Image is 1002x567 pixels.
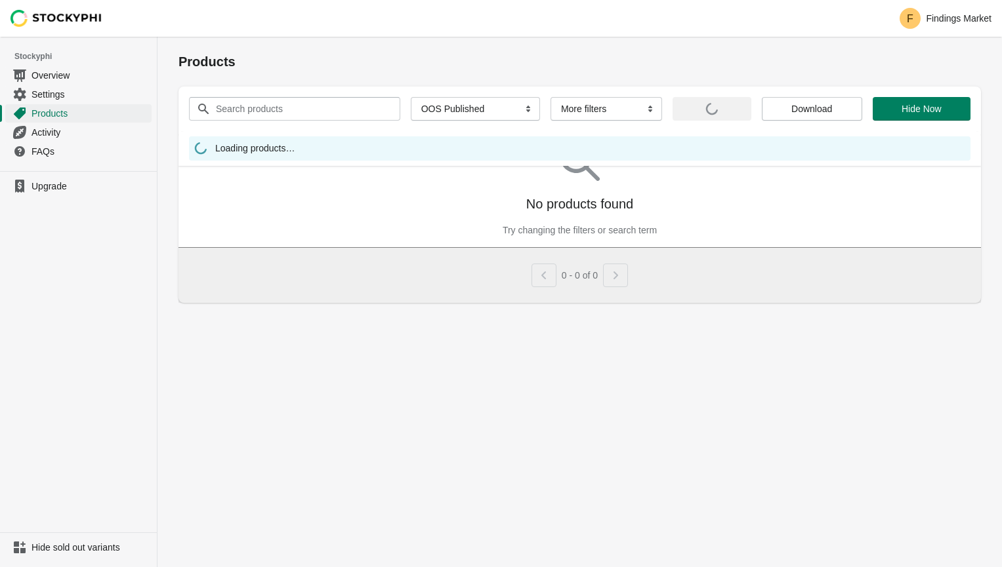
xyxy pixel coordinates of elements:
h1: Products [178,52,981,71]
p: Findings Market [926,13,992,24]
button: Download [762,97,862,121]
span: Avatar with initials F [900,8,921,29]
span: Activity [31,126,149,139]
span: Loading products… [215,142,295,158]
a: Products [5,104,152,123]
p: No products found [526,195,633,213]
a: FAQs [5,142,152,161]
a: Overview [5,66,152,85]
a: Settings [5,85,152,104]
span: Products [31,107,149,120]
a: Activity [5,123,152,142]
span: Download [791,104,832,114]
nav: Pagination [532,258,628,287]
input: Search products [215,97,377,121]
span: Stockyphi [14,50,157,63]
button: Hide Now [873,97,971,121]
span: FAQs [31,145,149,158]
a: Hide sold out variants [5,538,152,557]
span: 0 - 0 of 0 [562,270,598,281]
a: Upgrade [5,177,152,195]
p: Try changing the filters or search term [503,224,657,237]
span: Upgrade [31,180,149,193]
img: Stockyphi [10,10,102,27]
text: F [908,13,914,24]
span: Settings [31,88,149,101]
span: Overview [31,69,149,82]
span: Hide sold out variants [31,541,149,554]
span: Hide Now [902,104,942,114]
button: Avatar with initials FFindings Market [894,5,997,31]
